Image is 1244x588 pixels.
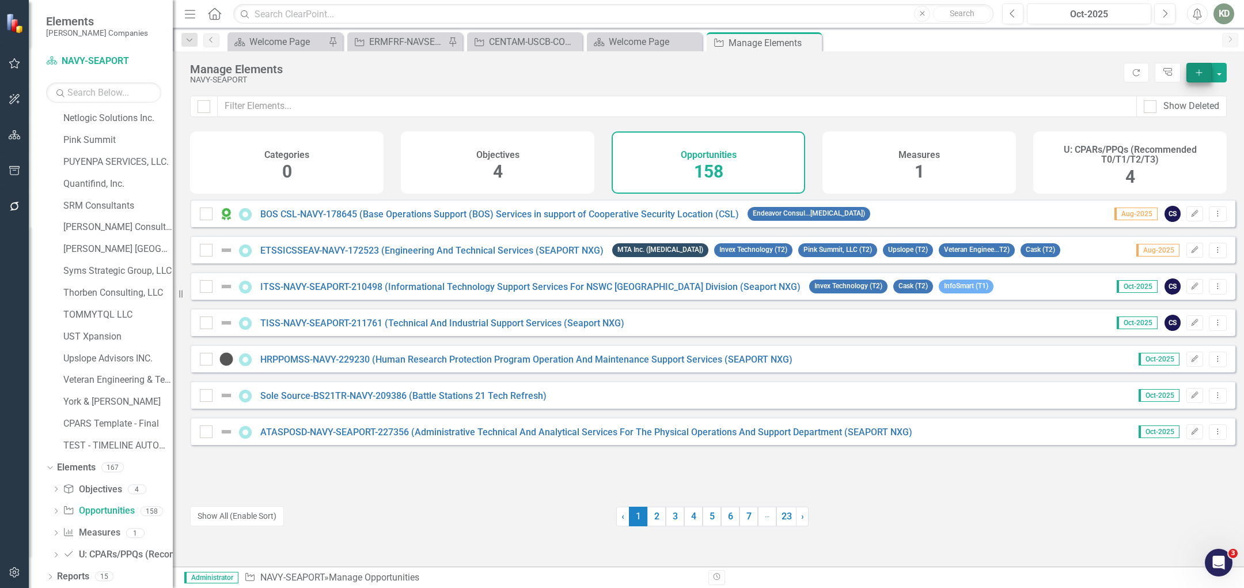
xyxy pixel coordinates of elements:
[32,18,56,28] div: v 4.0.25
[63,417,173,431] a: CPARS Template - Final
[933,6,991,22] button: Search
[915,161,924,182] span: 1
[260,245,604,256] a: ETSSICSSEAV-NAVY-172523 (Engineering And Technical Services (SEAPORT NXG)
[798,243,877,257] span: Pink Summit, LLC (T2)
[260,427,912,438] a: ATASPOSD-NAVY-SEAPORT-227356 (Administrative Technical And Analytical Services For The Physical O...
[729,36,819,50] div: Manage Elements
[46,28,148,37] small: [PERSON_NAME] Companies
[703,507,721,526] a: 5
[190,506,284,526] button: Show All (Enable Sort)
[63,526,120,540] a: Measures
[18,30,28,39] img: website_grey.svg
[739,507,758,526] a: 7
[1228,549,1238,558] span: 3
[128,484,146,494] div: 4
[1163,100,1219,113] div: Show Deleted
[1213,3,1234,24] button: KD
[721,507,739,526] a: 6
[230,35,325,49] a: Welcome Page
[63,221,173,234] a: [PERSON_NAME] Consulting
[470,35,579,49] a: CENTAM-USCB-COMMERCE-237323: CENSUS BUREAU TRANSFORMATION APPLICATION MODERNIZATION (CENTAM) SEPT...
[684,507,703,526] a: 4
[219,316,233,330] img: Not Defined
[1117,316,1158,329] span: Oct-2025
[666,507,684,526] a: 3
[1139,389,1179,402] span: Oct-2025
[1117,280,1158,293] span: Oct-2025
[63,439,173,453] a: TEST - TIMELINE AUTOMATION
[63,330,173,344] a: UST Xpansion
[893,280,933,293] span: Cask (T2)
[590,35,699,49] a: Welcome Page
[190,63,1118,76] div: Manage Elements
[1125,167,1135,187] span: 4
[260,318,624,329] a: TISS-NAVY-SEAPORT-211761 (Technical And Industrial Support Services (Seaport NXG)
[46,55,161,68] a: NAVY-SEAPORT
[1139,353,1179,365] span: Oct-2025
[63,134,173,147] a: Pink Summit
[264,150,309,160] h4: Categories
[282,161,292,182] span: 0
[44,68,103,76] div: Domain Overview
[748,207,870,220] span: Endeavor Consul...[MEDICAL_DATA])
[219,243,233,257] img: Not Defined
[219,207,233,221] img: Win
[57,461,96,474] a: Elements
[1136,244,1179,257] span: Aug-2025
[18,18,28,28] img: logo_orange.svg
[63,243,173,256] a: [PERSON_NAME] [GEOGRAPHIC_DATA]
[609,35,699,49] div: Welcome Page
[127,68,194,76] div: Keywords by Traffic
[63,308,173,322] a: TOMMYTQL LLC
[249,35,325,49] div: Welcome Page
[1021,243,1060,257] span: Cask (T2)
[369,35,445,49] div: ERMFRF-NAVSEA-GSAMAS-249488: ENTERPRISE RISK MANAGEMENT FRAMEWORK REVIEW FACTORY (RMF)
[219,389,233,402] img: Not Defined
[776,507,797,526] a: 23
[939,280,993,293] span: InfoSmart (T1)
[219,425,233,439] img: Not Defined
[801,511,804,522] span: ›
[63,178,173,191] a: Quantifind, Inc.
[1165,278,1181,295] div: CS
[1040,145,1220,165] h4: U: CPARs/PPQs (Recommended T0/T1/T2/T3)
[647,507,666,526] a: 2
[260,209,739,220] a: BOS CSL-NAVY-178645 (Base Operations Support (BOS) Services in support of Cooperative Security Lo...
[63,112,173,125] a: Netlogic Solutions Inc.
[939,243,1015,257] span: Veteran Enginee...T2)
[141,506,163,516] div: 158
[809,280,888,293] span: Invex Technology (T2)
[476,150,519,160] h4: Objectives
[63,199,173,213] a: SRM Consultants
[1031,7,1147,21] div: Oct-2025
[489,35,579,49] div: CENTAM-USCB-COMMERCE-237323: CENSUS BUREAU TRANSFORMATION APPLICATION MODERNIZATION (CENTAM) SEPT...
[244,571,700,585] div: » Manage Opportunities
[31,67,40,76] img: tab_domain_overview_orange.svg
[219,352,233,366] img: Tracked
[350,35,445,49] a: ERMFRF-NAVSEA-GSAMAS-249488: ENTERPRISE RISK MANAGEMENT FRAMEWORK REVIEW FACTORY (RMF)
[126,528,145,538] div: 1
[63,374,173,387] a: Veteran Engineering & Technology LLC
[1165,315,1181,331] div: CS
[63,265,173,278] a: Syms Strategic Group, LLC
[57,570,89,583] a: Reports
[115,67,124,76] img: tab_keywords_by_traffic_grey.svg
[63,548,271,561] a: U: CPARs/PPQs (Recommended T0/T1/T2/T3)
[184,572,238,583] span: Administrator
[714,243,792,257] span: Invex Technology (T2)
[260,390,547,401] a: Sole Source-BS21TR-NAVY-209386 (Battle Stations 21 Tech Refresh)
[1027,3,1151,24] button: Oct-2025
[217,96,1137,117] input: Filter Elements...
[63,287,173,300] a: Thorben Consulting, LLC
[621,511,624,522] span: ‹
[694,161,723,182] span: 158
[190,76,1118,84] div: NAVY-SEAPORT
[260,572,324,583] a: NAVY-SEAPORT
[898,150,940,160] h4: Measures
[681,150,737,160] h4: Opportunities
[46,14,148,28] span: Elements
[493,161,503,182] span: 4
[629,507,647,526] span: 1
[63,352,173,365] a: Upslope Advisors INC.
